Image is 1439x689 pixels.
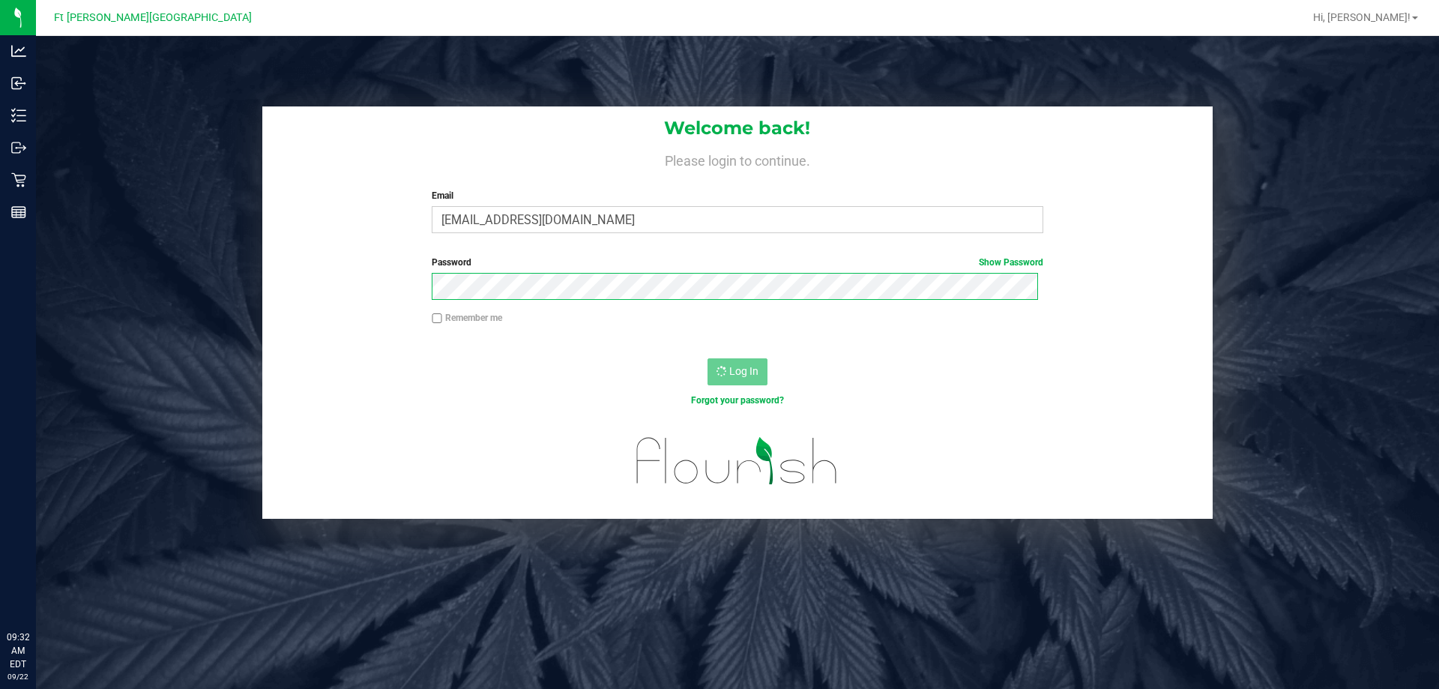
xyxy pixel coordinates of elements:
[432,257,471,268] span: Password
[729,365,758,377] span: Log In
[979,257,1043,268] a: Show Password
[262,150,1213,168] h4: Please login to continue.
[262,118,1213,138] h1: Welcome back!
[11,172,26,187] inline-svg: Retail
[11,108,26,123] inline-svg: Inventory
[11,205,26,220] inline-svg: Reports
[54,11,252,24] span: Ft [PERSON_NAME][GEOGRAPHIC_DATA]
[618,423,856,499] img: flourish_logo.svg
[432,313,442,324] input: Remember me
[691,395,784,406] a: Forgot your password?
[432,311,502,325] label: Remember me
[432,189,1043,202] label: Email
[11,140,26,155] inline-svg: Outbound
[7,631,29,671] p: 09:32 AM EDT
[7,671,29,682] p: 09/22
[1313,11,1411,23] span: Hi, [PERSON_NAME]!
[11,43,26,58] inline-svg: Analytics
[708,358,767,385] button: Log In
[11,76,26,91] inline-svg: Inbound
